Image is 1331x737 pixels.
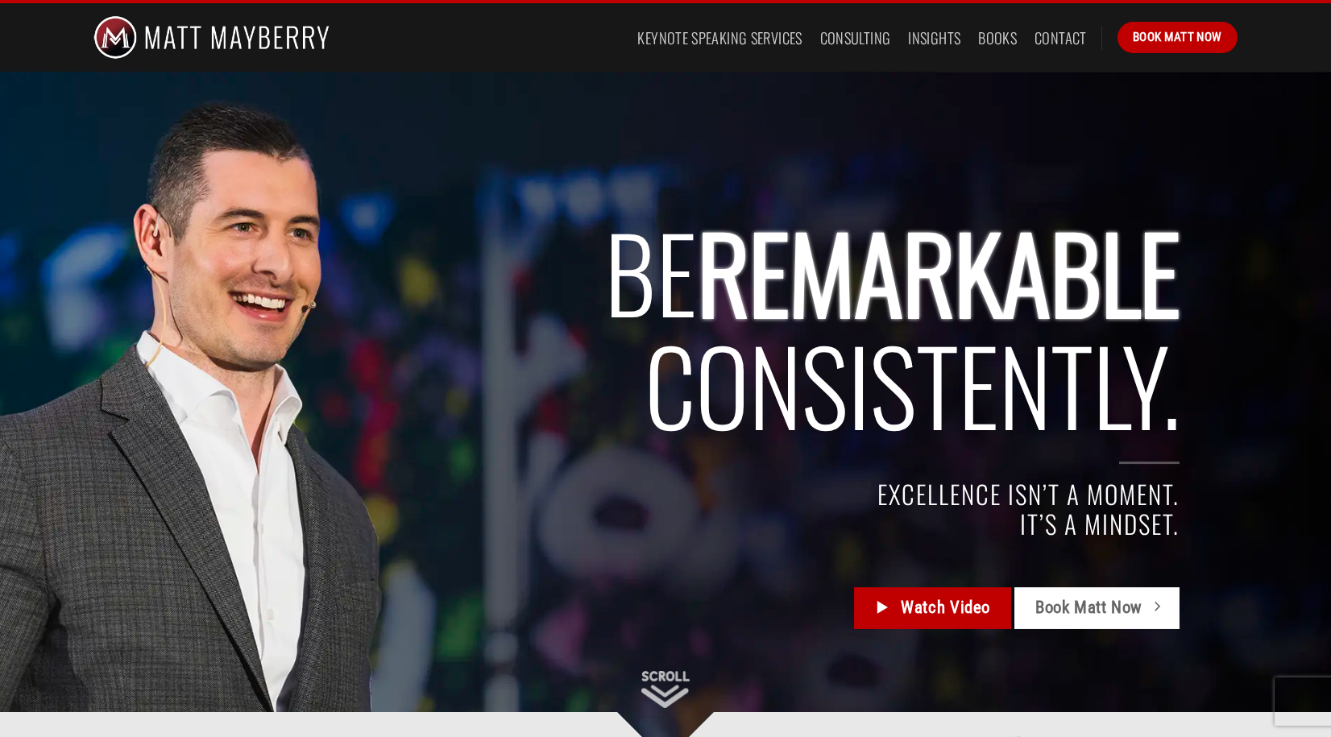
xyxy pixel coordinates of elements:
[1133,27,1222,47] span: Book Matt Now
[222,479,1180,509] h4: EXCELLENCE ISN’T A MOMENT.
[637,23,802,52] a: Keynote Speaking Services
[1035,23,1087,52] a: Contact
[908,23,960,52] a: Insights
[697,195,1180,347] span: REMARKABLE
[854,587,1011,629] a: Watch Video
[1117,22,1238,52] a: Book Matt Now
[978,23,1017,52] a: Books
[1014,587,1179,629] a: Book Matt Now
[222,215,1180,441] h2: BE
[645,308,1180,460] span: Consistently.
[820,23,891,52] a: Consulting
[641,671,690,708] img: Scroll Down
[1035,594,1142,621] span: Book Matt Now
[901,594,990,621] span: Watch Video
[222,509,1180,539] h4: IT’S A MINDSET.
[93,3,330,72] img: Matt Mayberry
